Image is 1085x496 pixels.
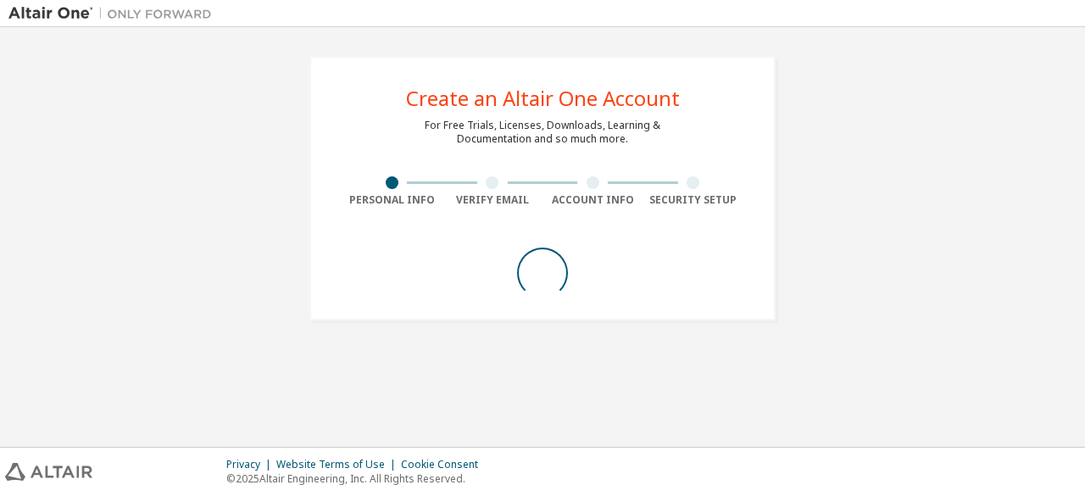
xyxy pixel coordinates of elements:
div: Verify Email [442,193,543,207]
div: Privacy [226,458,276,471]
div: Cookie Consent [401,458,488,471]
div: Account Info [542,193,643,207]
div: Website Terms of Use [276,458,401,471]
p: © 2025 Altair Engineering, Inc. All Rights Reserved. [226,471,488,486]
img: altair_logo.svg [5,463,92,481]
div: Security Setup [643,193,744,207]
div: Personal Info [342,193,442,207]
img: Altair One [8,5,220,22]
div: For Free Trials, Licenses, Downloads, Learning & Documentation and so much more. [425,119,660,146]
div: Create an Altair One Account [406,88,680,109]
